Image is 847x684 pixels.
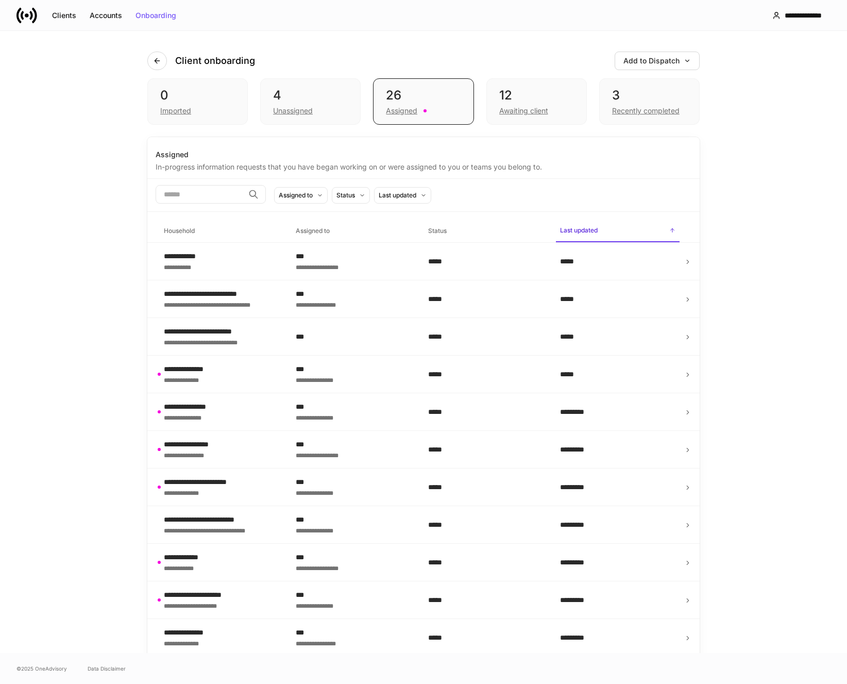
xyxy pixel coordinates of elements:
div: Recently completed [612,106,680,116]
div: In-progress information requests that you have began working on or were assigned to you or teams ... [156,160,691,172]
button: Last updated [374,187,431,204]
button: Status [332,187,370,204]
div: Clients [52,12,76,19]
div: Accounts [90,12,122,19]
h4: Client onboarding [175,55,255,67]
h6: Status [428,226,447,236]
div: 26Assigned [373,78,473,125]
div: 4 [273,87,348,104]
a: Data Disclaimer [88,664,126,673]
div: 4Unassigned [260,78,361,125]
div: Status [336,190,355,200]
div: Assigned [156,149,691,160]
h6: Assigned to [296,226,330,236]
div: Last updated [379,190,416,200]
div: Assigned to [279,190,313,200]
div: Imported [160,106,191,116]
span: Assigned to [292,221,415,242]
button: Clients [45,7,83,24]
span: Last updated [556,220,680,242]
div: 12Awaiting client [486,78,587,125]
div: 0Imported [147,78,248,125]
div: 12 [499,87,574,104]
button: Add to Dispatch [615,52,700,70]
h6: Household [164,226,195,236]
h6: Last updated [560,225,598,235]
div: 26 [386,87,461,104]
button: Assigned to [274,187,328,204]
div: 3Recently completed [599,78,700,125]
div: Awaiting client [499,106,548,116]
button: Accounts [83,7,129,24]
div: 3 [612,87,687,104]
button: Onboarding [129,7,183,24]
div: Add to Dispatch [623,57,691,64]
div: Onboarding [135,12,176,19]
div: Assigned [386,106,417,116]
div: Unassigned [273,106,313,116]
span: © 2025 OneAdvisory [16,664,67,673]
span: Household [160,221,283,242]
div: 0 [160,87,235,104]
span: Status [424,221,548,242]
